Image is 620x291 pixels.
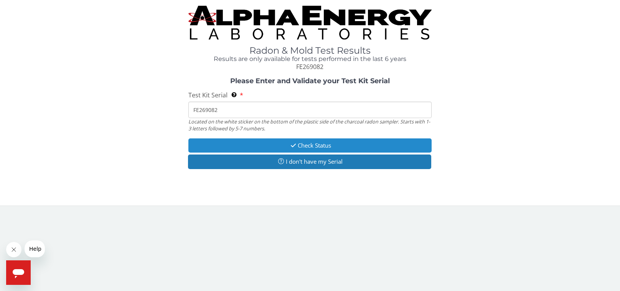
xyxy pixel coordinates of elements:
[6,242,21,257] iframe: Close message
[188,46,432,56] h1: Radon & Mold Test Results
[188,56,432,62] h4: Results are only available for tests performed in the last 6 years
[25,240,45,257] iframe: Message from company
[188,138,432,153] button: Check Status
[188,118,432,132] div: Located on the white sticker on the bottom of the plastic side of the charcoal radon sampler. Sta...
[188,155,431,169] button: I don't have my Serial
[188,6,432,39] img: TightCrop.jpg
[296,62,323,71] span: FE269082
[230,77,390,85] strong: Please Enter and Validate your Test Kit Serial
[6,260,31,285] iframe: Button to launch messaging window
[188,91,228,99] span: Test Kit Serial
